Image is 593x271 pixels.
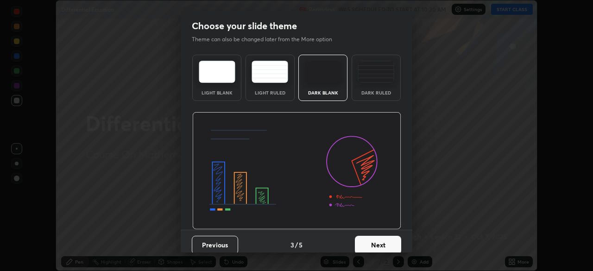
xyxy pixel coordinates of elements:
h2: Choose your slide theme [192,20,297,32]
button: Previous [192,236,238,254]
img: darkThemeBanner.d06ce4a2.svg [192,112,401,230]
div: Dark Ruled [358,90,395,95]
h4: / [295,240,298,250]
img: darkTheme.f0cc69e5.svg [305,61,341,83]
p: Theme can also be changed later from the More option [192,35,342,44]
img: lightRuledTheme.5fabf969.svg [252,61,288,83]
img: lightTheme.e5ed3b09.svg [199,61,235,83]
div: Light Ruled [252,90,289,95]
h4: 3 [290,240,294,250]
div: Light Blank [198,90,235,95]
img: darkRuledTheme.de295e13.svg [358,61,394,83]
button: Next [355,236,401,254]
h4: 5 [299,240,303,250]
div: Dark Blank [304,90,341,95]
